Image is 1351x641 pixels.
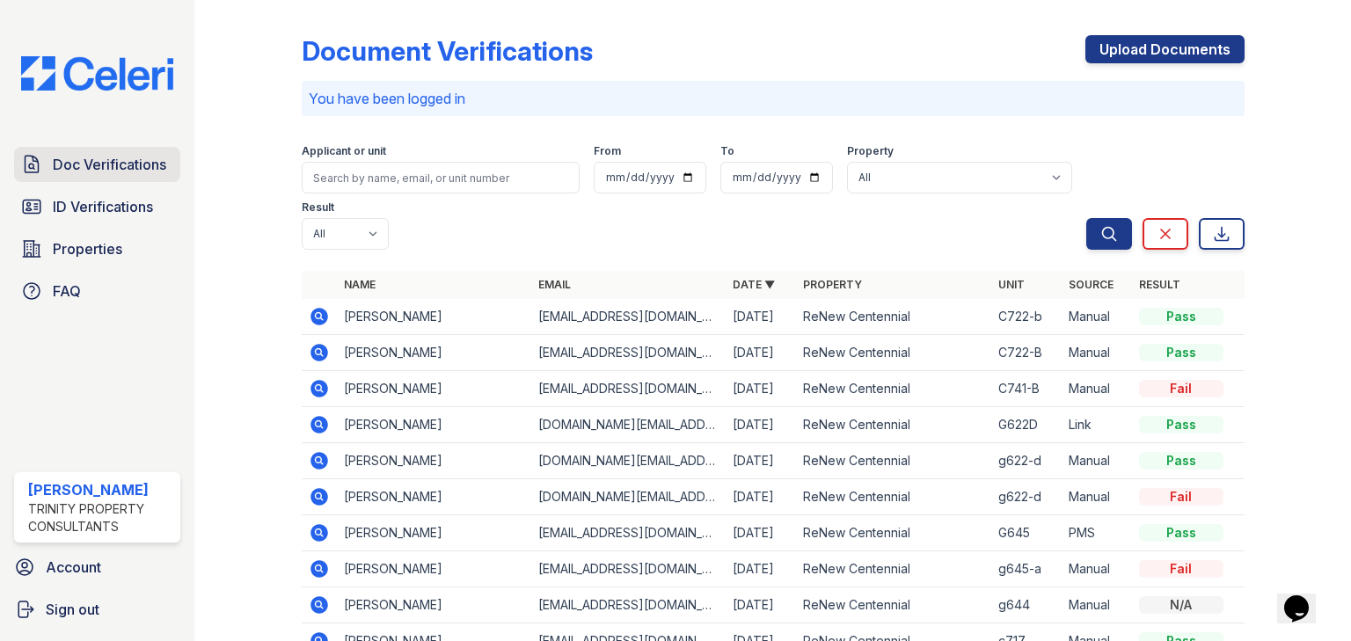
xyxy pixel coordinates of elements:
td: [PERSON_NAME] [337,371,531,407]
label: Property [847,144,894,158]
input: Search by name, email, or unit number [302,162,580,193]
a: Email [538,278,571,291]
td: g622-d [991,479,1062,515]
td: [DOMAIN_NAME][EMAIL_ADDRESS][DOMAIN_NAME] [531,479,726,515]
td: [DATE] [726,587,796,623]
td: [EMAIL_ADDRESS][DOMAIN_NAME] [531,515,726,551]
td: g645-a [991,551,1062,587]
div: Pass [1139,416,1223,433]
div: Fail [1139,488,1223,506]
td: C722-B [991,335,1062,371]
span: Doc Verifications [53,154,166,175]
span: Sign out [46,599,99,620]
td: [DATE] [726,479,796,515]
td: [DATE] [726,551,796,587]
a: Unit [998,278,1025,291]
td: Link [1062,407,1132,443]
p: You have been logged in [309,88,1238,109]
td: [EMAIL_ADDRESS][DOMAIN_NAME] [531,587,726,623]
td: G645 [991,515,1062,551]
td: [PERSON_NAME] [337,407,531,443]
div: Document Verifications [302,35,593,67]
div: Fail [1139,380,1223,397]
td: [PERSON_NAME] [337,515,531,551]
span: Properties [53,238,122,259]
a: FAQ [14,273,180,309]
div: Fail [1139,560,1223,578]
a: Source [1069,278,1114,291]
iframe: chat widget [1277,571,1333,623]
td: [DATE] [726,371,796,407]
td: Manual [1062,479,1132,515]
td: ReNew Centennial [796,587,990,623]
td: [EMAIL_ADDRESS][DOMAIN_NAME] [531,551,726,587]
a: Sign out [7,592,187,627]
span: FAQ [53,280,81,302]
td: Manual [1062,371,1132,407]
td: G622D [991,407,1062,443]
a: Properties [14,231,180,266]
td: C741-B [991,371,1062,407]
div: Pass [1139,452,1223,470]
td: Manual [1062,299,1132,335]
td: [PERSON_NAME] [337,479,531,515]
td: ReNew Centennial [796,551,990,587]
label: From [594,144,621,158]
span: Account [46,557,101,578]
td: C722-b [991,299,1062,335]
div: Pass [1139,524,1223,542]
td: [DATE] [726,407,796,443]
td: ReNew Centennial [796,299,990,335]
td: Manual [1062,587,1132,623]
td: [DATE] [726,299,796,335]
td: ReNew Centennial [796,443,990,479]
label: Applicant or unit [302,144,386,158]
label: Result [302,200,334,215]
a: ID Verifications [14,189,180,224]
a: Account [7,550,187,585]
div: [PERSON_NAME] [28,479,173,500]
td: Manual [1062,551,1132,587]
td: g644 [991,587,1062,623]
a: Name [344,278,376,291]
a: Doc Verifications [14,147,180,182]
td: [PERSON_NAME] [337,335,531,371]
td: [EMAIL_ADDRESS][DOMAIN_NAME] [531,371,726,407]
td: ReNew Centennial [796,515,990,551]
td: [DATE] [726,515,796,551]
td: ReNew Centennial [796,479,990,515]
a: Result [1139,278,1180,291]
td: [EMAIL_ADDRESS][DOMAIN_NAME] [531,335,726,371]
label: To [720,144,734,158]
a: Property [803,278,862,291]
div: Trinity Property Consultants [28,500,173,535]
td: [PERSON_NAME] [337,299,531,335]
div: Pass [1139,344,1223,361]
td: [DOMAIN_NAME][EMAIL_ADDRESS][DOMAIN_NAME] [531,407,726,443]
td: Manual [1062,335,1132,371]
td: ReNew Centennial [796,335,990,371]
a: Date ▼ [733,278,775,291]
td: [DOMAIN_NAME][EMAIL_ADDRESS][DOMAIN_NAME] [531,443,726,479]
td: [DATE] [726,443,796,479]
td: ReNew Centennial [796,371,990,407]
div: N/A [1139,596,1223,614]
img: CE_Logo_Blue-a8612792a0a2168367f1c8372b55b34899dd931a85d93a1a3d3e32e68fde9ad4.png [7,56,187,91]
td: Manual [1062,443,1132,479]
td: g622-d [991,443,1062,479]
td: [DATE] [726,335,796,371]
td: [EMAIL_ADDRESS][DOMAIN_NAME] [531,299,726,335]
a: Upload Documents [1085,35,1245,63]
td: PMS [1062,515,1132,551]
span: ID Verifications [53,196,153,217]
div: Pass [1139,308,1223,325]
td: [PERSON_NAME] [337,443,531,479]
td: [PERSON_NAME] [337,551,531,587]
td: ReNew Centennial [796,407,990,443]
td: [PERSON_NAME] [337,587,531,623]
